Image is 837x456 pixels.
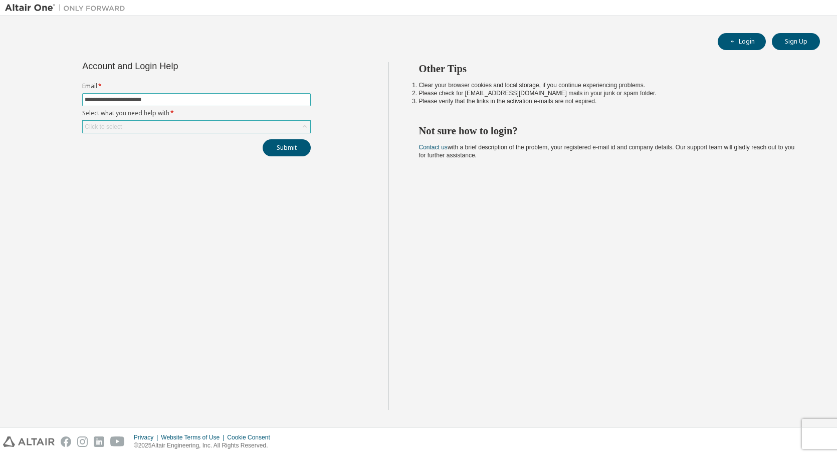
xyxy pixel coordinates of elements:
h2: Other Tips [419,62,802,75]
li: Please verify that the links in the activation e-mails are not expired. [419,97,802,105]
div: Account and Login Help [82,62,265,70]
p: © 2025 Altair Engineering, Inc. All Rights Reserved. [134,441,276,450]
button: Login [718,33,766,50]
a: Contact us [419,144,448,151]
div: Privacy [134,433,161,441]
label: Email [82,82,311,90]
button: Submit [263,139,311,156]
img: Altair One [5,3,130,13]
img: youtube.svg [110,436,125,447]
img: facebook.svg [61,436,71,447]
h2: Not sure how to login? [419,124,802,137]
button: Sign Up [772,33,820,50]
div: Website Terms of Use [161,433,227,441]
div: Cookie Consent [227,433,276,441]
img: altair_logo.svg [3,436,55,447]
div: Click to select [83,121,310,133]
label: Select what you need help with [82,109,311,117]
img: linkedin.svg [94,436,104,447]
img: instagram.svg [77,436,88,447]
li: Please check for [EMAIL_ADDRESS][DOMAIN_NAME] mails in your junk or spam folder. [419,89,802,97]
li: Clear your browser cookies and local storage, if you continue experiencing problems. [419,81,802,89]
div: Click to select [85,123,122,131]
span: with a brief description of the problem, your registered e-mail id and company details. Our suppo... [419,144,795,159]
